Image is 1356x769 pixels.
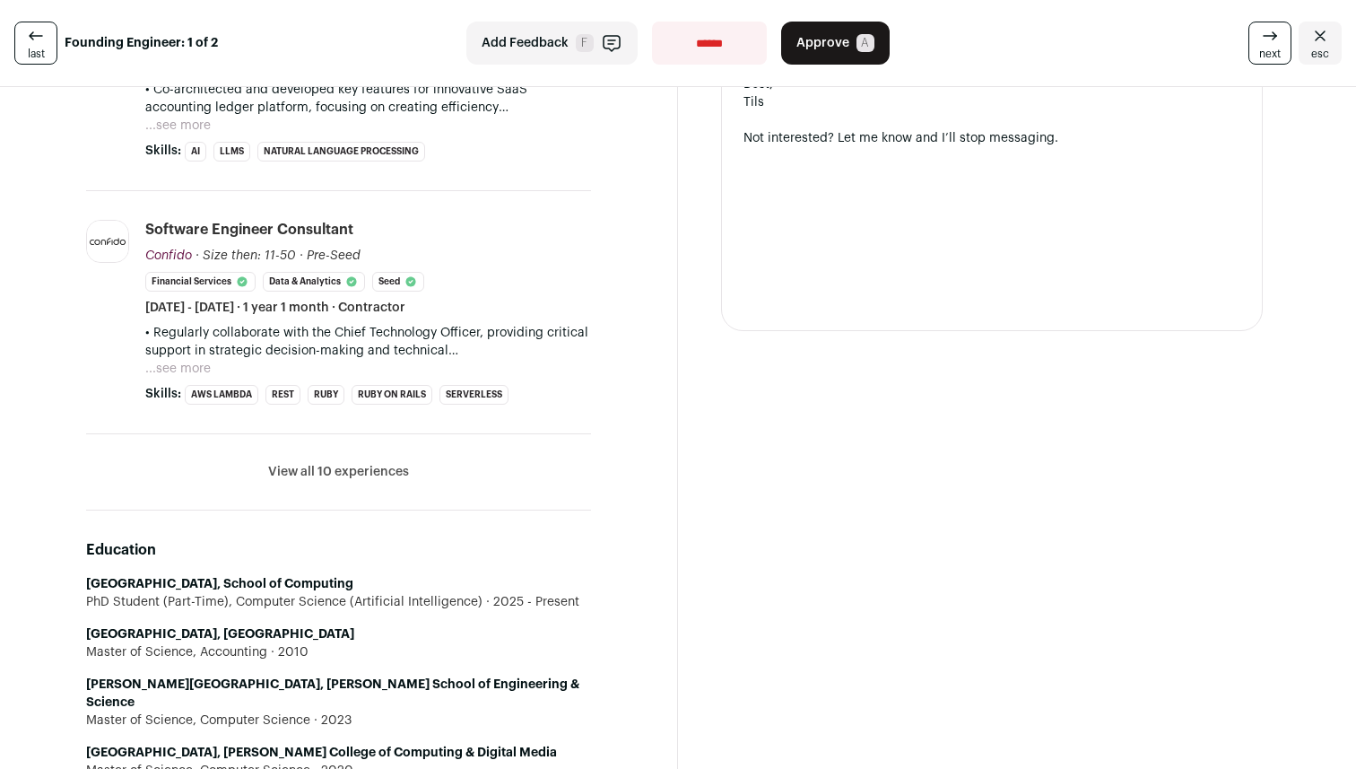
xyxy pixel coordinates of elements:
[268,463,409,481] button: View all 10 experiences
[372,272,424,292] li: Seed
[145,272,256,292] li: Financial Services
[265,385,300,405] li: REST
[86,539,591,561] h2: Education
[482,34,569,52] span: Add Feedback
[86,628,354,641] strong: [GEOGRAPHIC_DATA], [GEOGRAPHIC_DATA]
[145,81,591,117] p: • Co-architected and developed key features for innovative SaaS accounting ledger platform, focus...
[86,578,353,590] strong: [GEOGRAPHIC_DATA], School of Computing
[145,360,211,378] button: ...see more
[257,142,425,162] li: Natural Language Processing
[743,132,1058,144] span: Not interested? Let me know and I’ll stop messaging.
[856,34,874,52] span: A
[439,385,508,405] li: Serverless
[185,142,206,162] li: AI
[86,643,591,661] div: Master of Science, Accounting
[86,678,579,709] strong: [PERSON_NAME][GEOGRAPHIC_DATA], [PERSON_NAME] School of Engineering & Science
[267,643,309,661] span: 2010
[185,385,258,405] li: AWS Lambda
[196,249,296,262] span: · Size then: 11-50
[86,747,557,759] strong: [GEOGRAPHIC_DATA], [PERSON_NAME] College of Computing & Digital Media
[65,34,218,52] strong: Founding Engineer: 1 of 2
[145,249,192,262] span: Confido
[1311,47,1329,61] span: esc
[145,142,181,160] span: Skills:
[1299,22,1342,65] a: Close
[145,220,353,240] div: Software Engineer Consultant
[145,117,211,135] button: ...see more
[145,299,405,317] span: [DATE] - [DATE] · 1 year 1 month · Contractor
[86,712,591,730] div: Master of Science, Computer Science
[145,324,591,360] p: • Regularly collaborate with the Chief Technology Officer, providing critical support in strategi...
[308,385,344,405] li: Ruby
[86,593,591,611] div: PhD Student (Part-Time), Computer Science (Artificial Intelligence)
[87,221,128,262] img: 6e91ab37c12ff78840124283a63885ce9b3a28447af5a8fd4a0b6cae547c987b.jpg
[263,272,365,292] li: Data & Analytics
[352,385,432,405] li: Ruby on Rails
[307,249,361,262] span: Pre-Seed
[796,34,849,52] span: Approve
[310,712,352,730] span: 2023
[300,247,303,265] span: ·
[482,593,579,611] span: 2025 - Present
[1248,22,1291,65] a: next
[213,142,250,162] li: LLMs
[28,47,45,61] span: last
[781,22,890,65] button: Approve A
[145,385,181,403] span: Skills:
[576,34,594,52] span: F
[14,22,57,65] a: last
[1259,47,1281,61] span: next
[743,96,764,109] span: Tils
[466,22,638,65] button: Add Feedback F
